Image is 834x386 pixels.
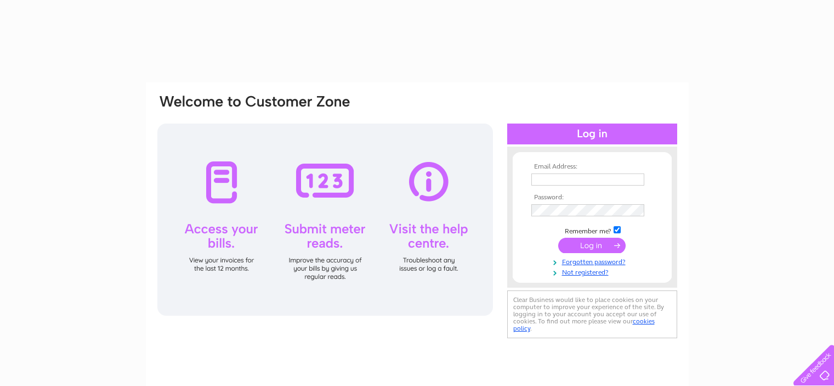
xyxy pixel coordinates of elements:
td: Remember me? [529,225,656,236]
input: Submit [558,238,626,253]
a: Not registered? [531,266,656,277]
a: Forgotten password? [531,256,656,266]
div: Clear Business would like to place cookies on your computer to improve your experience of the sit... [507,290,677,338]
th: Password: [529,194,656,202]
th: Email Address: [529,163,656,171]
a: cookies policy [513,317,655,332]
